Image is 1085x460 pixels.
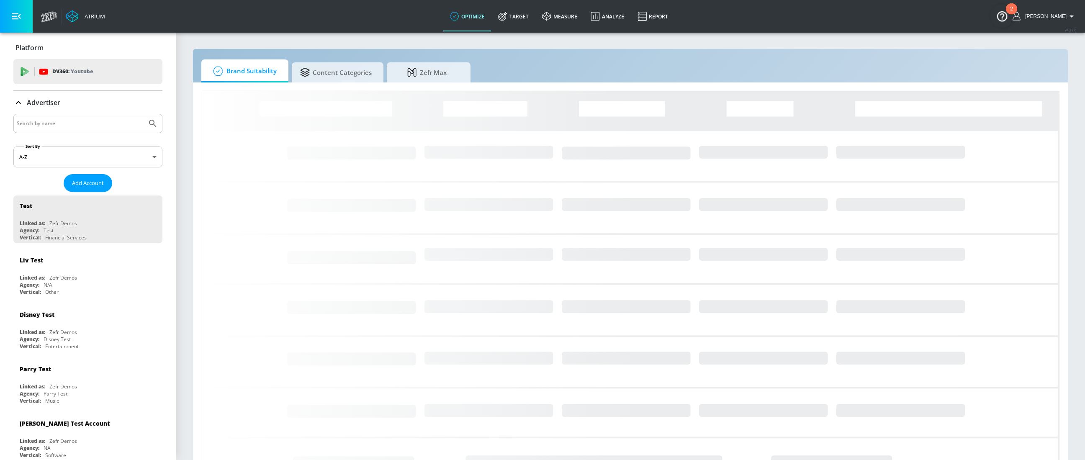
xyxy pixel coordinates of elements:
div: Test [20,202,32,210]
button: Add Account [64,174,112,192]
label: Sort By [24,144,42,149]
a: Analyze [584,1,631,31]
a: Atrium [66,10,105,23]
div: A-Z [13,146,162,167]
span: Zefr Max [395,62,459,82]
div: NA [44,445,51,452]
div: Vertical: [20,288,41,296]
div: Agency: [20,336,39,343]
p: Advertiser [27,98,60,107]
div: Financial Services [45,234,87,241]
div: [PERSON_NAME] Test Account [20,419,110,427]
div: Agency: [20,227,39,234]
div: 2 [1010,9,1013,20]
div: Vertical: [20,234,41,241]
div: Disney TestLinked as:Zefr DemosAgency:Disney TestVertical:Entertainment [13,304,162,352]
div: Parry Test [20,365,51,373]
div: Linked as: [20,383,45,390]
div: Zefr Demos [49,329,77,336]
p: Youtube [71,67,93,76]
div: Zefr Demos [49,220,77,227]
a: Target [491,1,535,31]
div: Liv TestLinked as:Zefr DemosAgency:N/AVertical:Other [13,250,162,298]
button: Open Resource Center, 2 new notifications [990,4,1014,28]
p: DV360: [52,67,93,76]
a: measure [535,1,584,31]
div: N/A [44,281,52,288]
span: Content Categories [300,62,372,82]
button: [PERSON_NAME] [1013,11,1077,21]
span: login as: shannon.belforti@zefr.com [1022,13,1067,19]
div: Linked as: [20,329,45,336]
div: DV360: Youtube [13,59,162,84]
div: TestLinked as:Zefr DemosAgency:TestVertical:Financial Services [13,195,162,243]
div: Music [45,397,59,404]
div: Zefr Demos [49,274,77,281]
p: Platform [15,43,44,52]
span: Add Account [72,178,104,188]
div: Linked as: [20,437,45,445]
div: Agency: [20,281,39,288]
a: optimize [443,1,491,31]
div: Vertical: [20,343,41,350]
div: Zefr Demos [49,437,77,445]
a: Report [631,1,675,31]
div: Linked as: [20,274,45,281]
div: Test [44,227,54,234]
div: Agency: [20,390,39,397]
div: Vertical: [20,397,41,404]
div: Disney Test [44,336,71,343]
input: Search by name [17,118,144,129]
div: Parry TestLinked as:Zefr DemosAgency:Parry TestVertical:Music [13,359,162,406]
div: Vertical: [20,452,41,459]
div: Linked as: [20,220,45,227]
div: Atrium [81,13,105,20]
div: Entertainment [45,343,79,350]
span: v 4.32.0 [1065,28,1077,32]
div: Liv Test [20,256,43,264]
span: Brand Suitability [210,61,277,81]
div: Software [45,452,66,459]
div: Agency: [20,445,39,452]
div: Disney Test [20,311,54,319]
div: Parry Test [44,390,67,397]
div: Platform [13,36,162,59]
div: Zefr Demos [49,383,77,390]
div: Other [45,288,59,296]
div: Advertiser [13,91,162,114]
